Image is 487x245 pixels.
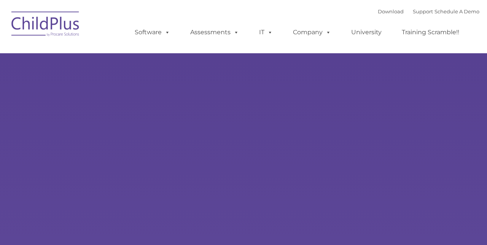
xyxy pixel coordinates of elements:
[285,25,339,40] a: Company
[127,25,178,40] a: Software
[251,25,280,40] a: IT
[434,8,479,14] a: Schedule A Demo
[8,6,84,44] img: ChildPlus by Procare Solutions
[394,25,467,40] a: Training Scramble!!
[344,25,389,40] a: University
[378,8,479,14] font: |
[183,25,247,40] a: Assessments
[413,8,433,14] a: Support
[378,8,404,14] a: Download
